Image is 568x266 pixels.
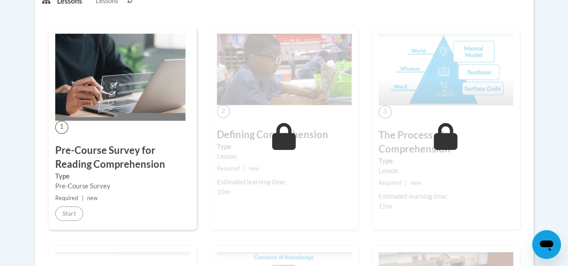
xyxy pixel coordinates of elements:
div: Estimated learning time: [379,192,513,201]
label: Type [379,156,513,166]
iframe: Button to launch messaging window [532,230,561,259]
span: 15m [379,202,392,210]
div: Pre-Course Survey [55,181,190,191]
span: new [249,165,260,172]
div: Lesson [379,166,513,176]
h3: The Process of Comprehension [379,128,513,156]
span: | [405,179,407,186]
button: Start [55,206,83,221]
span: 3 [379,105,392,118]
span: | [243,165,245,172]
span: | [82,195,84,201]
span: Required [217,165,240,172]
img: Course Image [55,34,185,121]
span: 10m [217,188,230,196]
img: Course Image [379,34,513,105]
label: Type [55,171,190,181]
label: Type [217,142,352,152]
span: new [410,179,421,186]
span: 1 [55,121,68,134]
img: Course Image [217,34,352,105]
span: Required [55,195,78,201]
h3: Defining Comprehension [217,128,352,142]
span: new [87,195,98,201]
div: Estimated learning time: [217,177,352,187]
h3: Pre-Course Survey for Reading Comprehension [55,144,190,171]
span: 2 [217,105,230,118]
div: Lesson [217,152,352,161]
span: Required [379,179,401,186]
